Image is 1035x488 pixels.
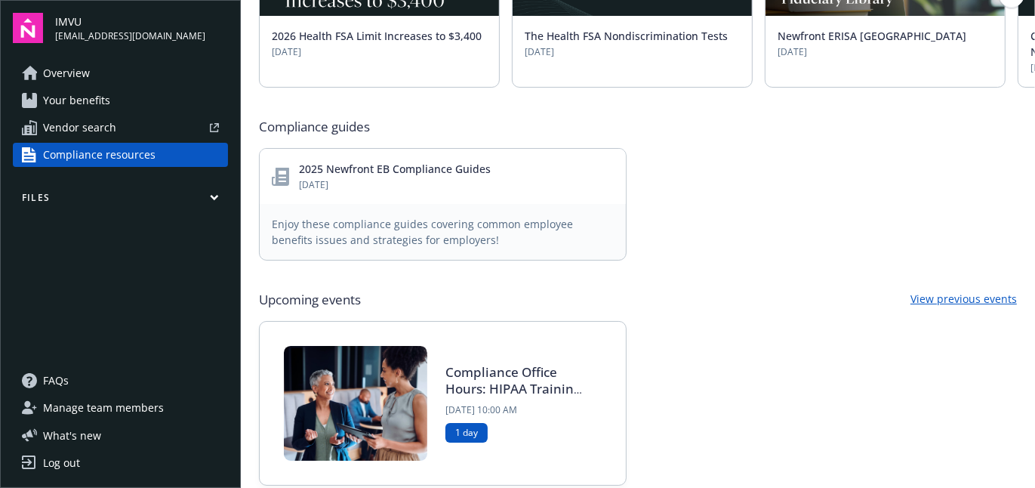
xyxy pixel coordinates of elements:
span: [DATE] [272,45,487,59]
span: [DATE] [299,178,491,192]
span: [DATE] [778,45,993,59]
img: navigator-logo.svg [13,13,43,43]
a: The Health FSA Nondiscrimination Tests [525,29,728,43]
button: What's new [13,428,125,443]
span: FAQs [43,369,69,393]
a: 2025 Newfront EB Compliance Guides [299,162,491,176]
span: [DATE] 10:00 AM [445,403,584,417]
div: Log out [43,451,80,475]
span: Your benefits [43,88,110,113]
a: Manage team members [13,396,228,420]
span: [DATE] [525,45,740,59]
a: Newfront ERISA [GEOGRAPHIC_DATA] [778,29,966,43]
span: Enjoy these compliance guides covering common employee benefits issues and strategies for employers! [272,216,614,248]
a: Overview [13,61,228,85]
a: Vendor search [13,116,228,140]
button: IMVU[EMAIL_ADDRESS][DOMAIN_NAME] [55,13,228,43]
span: Upcoming events [259,291,361,309]
span: Manage team members [43,396,164,420]
a: Compliance Office Hours: HIPAA Training for Employers [445,363,581,414]
span: Overview [43,61,90,85]
img: Blog+Card Image - Compliance Ofc Hrs - HIPAA Training.jpg [284,346,427,461]
span: What ' s new [43,428,101,443]
a: Compliance resources [13,143,228,167]
span: [EMAIL_ADDRESS][DOMAIN_NAME] [55,29,205,43]
span: Vendor search [43,116,116,140]
span: Compliance resources [43,143,156,167]
a: Your benefits [13,88,228,113]
span: IMVU [55,14,205,29]
a: FAQs [13,369,228,393]
button: Files [13,191,228,210]
a: 2026 Health FSA Limit Increases to $3,400 [272,29,482,43]
span: 1 day [451,426,482,440]
span: Compliance guides [259,118,370,136]
a: View previous events [910,291,1017,309]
